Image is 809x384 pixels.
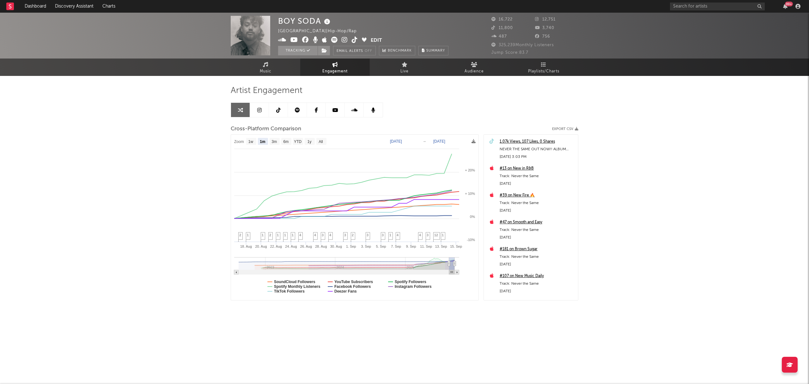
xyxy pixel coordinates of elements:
text: 6m [283,139,289,144]
a: #13 on New in R&B [500,165,575,172]
span: 1 [292,233,294,237]
span: 16,722 [491,17,513,22]
span: 1 [277,233,279,237]
span: Artist Engagement [231,87,302,95]
text: Zoom [234,139,244,144]
div: [DATE] [500,207,575,214]
em: Off [365,49,372,53]
div: [GEOGRAPHIC_DATA] | Hip-Hop/Rap [278,28,364,35]
text: 5. Sep [376,245,386,248]
span: 4 [314,233,316,237]
span: 4 [397,233,398,237]
div: [DATE] [500,234,575,241]
span: 1 [389,233,391,237]
text: YTD [294,139,301,144]
button: Summary [418,46,448,55]
text: 0% [470,215,475,219]
text: [DATE] [433,139,445,144]
span: 1 [247,233,249,237]
div: [DATE] [500,261,575,268]
text: Facebook Followers [334,284,371,289]
text: 28. Aug [315,245,327,248]
div: NEVER THE SAME OUT NOW!! ALBUM OUT [DATE]!!! #newmusic #rnb #soulmusic #healing #neverthesame [500,146,575,153]
span: 3 [382,233,384,237]
span: 1 [262,233,264,237]
text: Spotify Monthly Listeners [274,284,320,289]
text: 1. Sep [346,245,356,248]
div: 99 + [785,2,793,6]
text: 26. Aug [300,245,312,248]
div: Track: Never the Same [500,199,575,207]
div: Track: Never the Same [500,280,575,288]
span: 12 [434,233,438,237]
div: BOY SODA [278,16,332,26]
span: 3 [367,233,368,237]
text: All [319,139,323,144]
span: 4 [329,233,331,237]
text: + 10% [465,192,475,195]
input: Search for artists [670,3,765,10]
span: 11,800 [491,26,513,30]
text: 11. Sep [420,245,432,248]
div: [DATE] 3:03 PM [500,153,575,161]
text: 1m [260,139,265,144]
span: Cross-Platform Comparison [231,125,301,133]
text: Deezer Fans [334,289,357,294]
text: 3m [272,139,277,144]
div: Track: Never the Same [500,172,575,180]
text: 13. Sep [435,245,447,248]
span: Music [260,68,271,75]
span: 3,740 [535,26,554,30]
a: Audience [439,59,509,76]
span: 1 [442,233,444,237]
button: 99+ [783,4,788,9]
div: Track: Never the Same [500,253,575,261]
button: Tracking [278,46,318,55]
text: [DATE] [390,139,402,144]
span: 4 [299,233,301,237]
span: 756 [535,34,550,39]
span: Live [400,68,409,75]
text: Instagram Followers [395,284,432,289]
span: Summary [426,49,445,53]
a: #107 on New Music Daily [500,272,575,280]
text: 1y [307,139,312,144]
button: Email AlertsOff [333,46,376,55]
span: 12,751 [535,17,556,22]
text: 15. Sep [450,245,462,248]
text: Spotify Followers [395,280,426,284]
span: 2 [269,233,271,237]
span: Audience [465,68,484,75]
span: 325,239 Monthly Listeners [491,43,554,47]
a: #181 on Brown Sugar [500,245,575,253]
text: 3. Sep [361,245,371,248]
span: 3 [427,233,429,237]
text: 1w [248,139,253,144]
span: 3 [322,233,324,237]
text: YouTube Subscribers [334,280,373,284]
a: #62 on Breaking R&B [500,299,575,307]
div: [DATE] [500,288,575,295]
button: Edit [371,37,382,45]
span: 3 [344,233,346,237]
text: 7. Sep [391,245,401,248]
a: Engagement [300,59,370,76]
span: Playlists/Charts [528,68,559,75]
div: #47 on Smooth and Easy [500,219,575,226]
a: Benchmark [379,46,415,55]
span: Jump Score: 83.7 [491,51,528,55]
a: 1.07k Views, 107 Likes, 0 Shares [500,138,575,146]
span: Engagement [322,68,348,75]
button: Export CSV [552,127,578,131]
a: #39 on New Fire 🔥 [500,192,575,199]
div: [DATE] [500,180,575,188]
a: Live [370,59,439,76]
span: 2 [239,233,241,237]
a: Playlists/Charts [509,59,578,76]
span: 1 [284,233,286,237]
